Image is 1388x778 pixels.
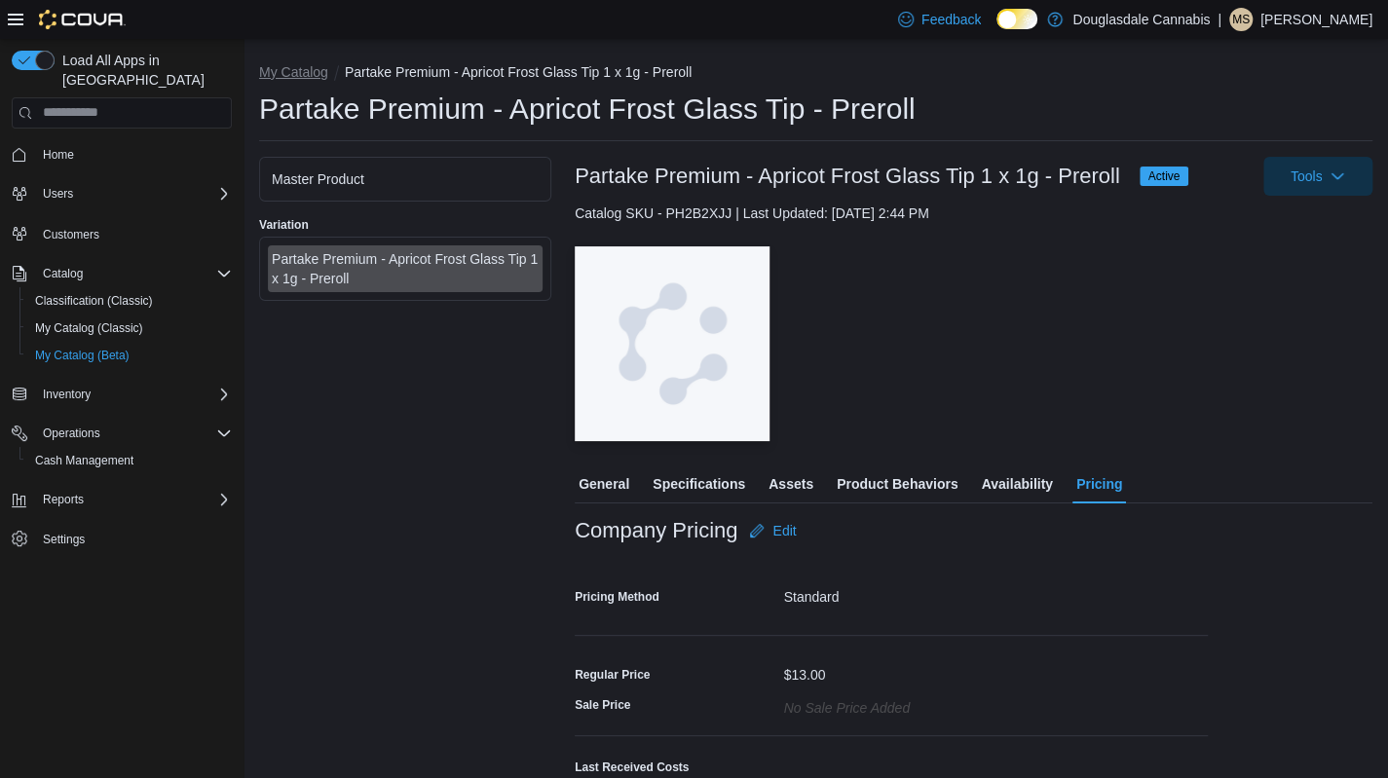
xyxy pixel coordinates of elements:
[55,51,232,90] span: Load All Apps in [GEOGRAPHIC_DATA]
[43,147,74,163] span: Home
[43,426,100,441] span: Operations
[1140,167,1189,186] span: Active
[35,262,91,285] button: Catalog
[4,260,240,287] button: Catalog
[27,289,232,313] span: Classification (Classic)
[575,165,1120,188] h3: Partake Premium - Apricot Frost Glass Tip 1 x 1g - Preroll
[12,132,232,604] nav: Complex example
[741,511,804,550] button: Edit
[1263,157,1372,196] button: Tools
[35,527,232,551] span: Settings
[259,90,916,129] h1: Partake Premium - Apricot Frost Glass Tip - Preroll
[4,140,240,168] button: Home
[27,289,161,313] a: Classification (Classic)
[575,246,769,441] img: Image for Cova Placeholder
[35,383,98,406] button: Inventory
[272,169,539,189] div: Master Product
[19,315,240,342] button: My Catalog (Classic)
[1148,167,1181,185] span: Active
[837,464,957,503] span: Product Behaviors
[575,519,737,542] h3: Company Pricing
[1260,8,1372,31] p: [PERSON_NAME]
[784,581,1209,605] div: Standard
[19,287,240,315] button: Classification (Classic)
[43,532,85,547] span: Settings
[35,221,232,245] span: Customers
[575,204,1372,223] div: Catalog SKU - PH2B2XJJ | Last Updated: [DATE] 2:44 PM
[35,182,81,205] button: Users
[1229,8,1253,31] div: Mckenzie Sweeney
[575,589,659,605] label: Pricing Method
[35,142,232,167] span: Home
[19,342,240,369] button: My Catalog (Beta)
[27,316,232,340] span: My Catalog (Classic)
[1218,8,1221,31] p: |
[921,10,981,29] span: Feedback
[653,464,745,503] span: Specifications
[996,29,997,30] span: Dark Mode
[575,697,630,713] label: Sale Price
[575,667,650,683] div: Regular Price
[35,488,92,511] button: Reports
[27,344,137,367] a: My Catalog (Beta)
[19,447,240,474] button: Cash Management
[772,521,796,540] span: Edit
[4,219,240,247] button: Customers
[39,10,126,29] img: Cova
[35,320,143,336] span: My Catalog (Classic)
[43,186,73,202] span: Users
[43,492,84,507] span: Reports
[35,422,108,445] button: Operations
[35,488,232,511] span: Reports
[259,64,328,80] button: My Catalog
[579,464,629,503] span: General
[4,420,240,447] button: Operations
[27,449,232,472] span: Cash Management
[35,262,232,285] span: Catalog
[575,759,689,775] label: Last Received Costs
[35,348,130,363] span: My Catalog (Beta)
[35,453,133,468] span: Cash Management
[981,464,1052,503] span: Availability
[35,293,153,309] span: Classification (Classic)
[1072,8,1210,31] p: Douglasdale Cannabis
[27,449,141,472] a: Cash Management
[27,344,232,367] span: My Catalog (Beta)
[4,525,240,553] button: Settings
[4,381,240,408] button: Inventory
[35,182,232,205] span: Users
[43,387,91,402] span: Inventory
[35,223,107,246] a: Customers
[43,266,83,281] span: Catalog
[272,249,539,288] div: Partake Premium - Apricot Frost Glass Tip 1 x 1g - Preroll
[784,692,910,716] div: No Sale Price added
[43,227,99,242] span: Customers
[4,486,240,513] button: Reports
[27,316,151,340] a: My Catalog (Classic)
[4,180,240,207] button: Users
[259,62,1372,86] nav: An example of EuiBreadcrumbs
[1232,8,1250,31] span: MS
[259,217,309,233] label: Variation
[996,9,1037,29] input: Dark Mode
[769,464,813,503] span: Assets
[1076,464,1122,503] span: Pricing
[1291,167,1323,186] span: Tools
[35,383,232,406] span: Inventory
[345,64,692,80] button: Partake Premium - Apricot Frost Glass Tip 1 x 1g - Preroll
[35,143,82,167] a: Home
[784,659,826,683] div: $13.00
[35,422,232,445] span: Operations
[35,528,93,551] a: Settings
